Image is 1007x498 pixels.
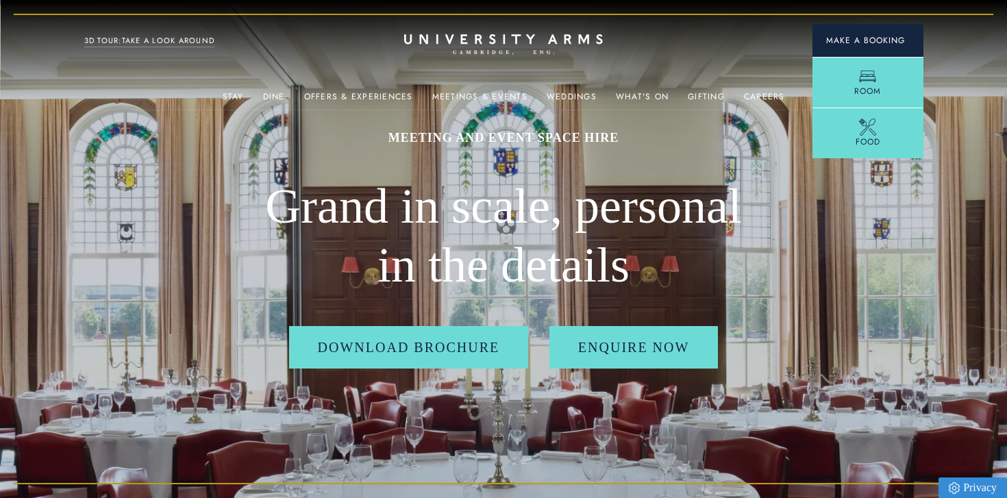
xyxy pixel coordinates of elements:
a: Room [812,57,923,108]
a: Privacy [938,477,1007,498]
a: Food [812,108,923,158]
a: Gifting [688,92,725,110]
a: Home [404,34,603,55]
a: Offers & Experiences [304,92,413,110]
span: Food [856,136,880,148]
a: Careers [744,92,785,110]
button: Make a BookingArrow icon [812,24,923,57]
a: Weddings [547,92,597,110]
a: Dine [263,92,285,110]
a: Download Brochure [289,326,529,369]
img: Arrow icon [905,38,910,43]
img: Privacy [949,482,960,494]
a: 3D TOUR:TAKE A LOOK AROUND [84,35,215,47]
a: Meetings & Events [432,92,527,110]
span: Make a Booking [826,34,910,47]
h2: Grand in scale, personal in the details [252,177,756,295]
a: What's On [616,92,669,110]
h1: MEETING AND EVENT SPACE HIRE [252,129,756,146]
a: Enquire Now [549,326,719,369]
span: Room [854,85,881,97]
a: Stay [223,92,244,110]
